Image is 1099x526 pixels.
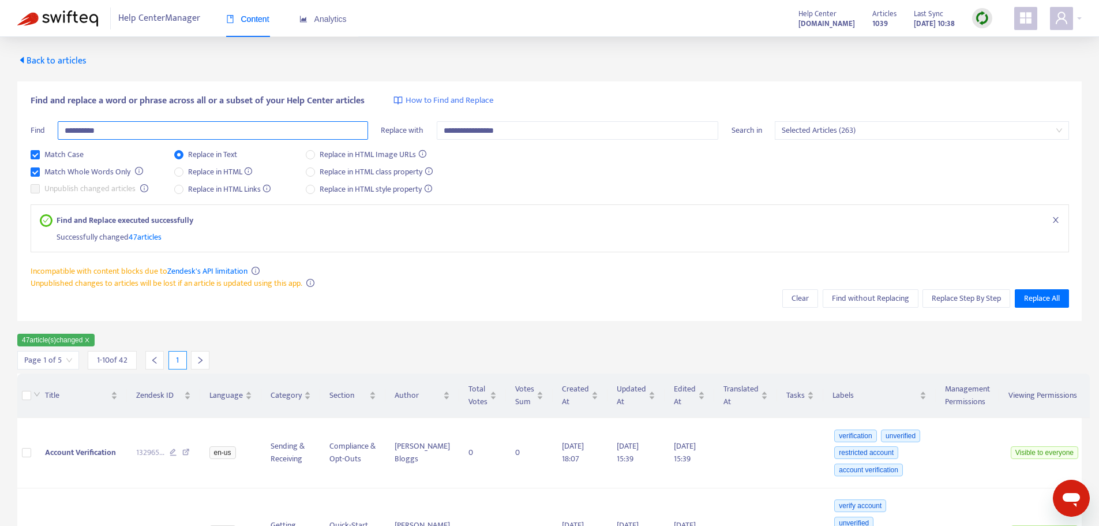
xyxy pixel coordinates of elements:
span: caret-left [17,55,27,65]
span: Created At [562,383,589,408]
span: Unpublished changes to articles will be lost if an article is updated using this app. [31,277,302,290]
span: verify account [834,499,886,512]
td: 0 [459,418,506,488]
span: Help Center [798,8,837,20]
span: Clear [792,292,809,305]
span: Account Verification [45,446,116,459]
th: Section [320,374,385,418]
span: Edited At [674,383,696,408]
th: Category [261,374,320,418]
button: Replace All [1015,289,1069,308]
span: Author [395,389,441,402]
th: Translated At [714,374,777,418]
span: Replace in HTML class property [315,166,437,178]
span: info-circle [140,184,148,192]
span: info-circle [252,267,260,275]
span: 47 articles [129,230,162,244]
span: Replace in HTML style property [315,183,437,196]
span: Incompatible with content blocks due to [31,264,247,278]
span: [DATE] 15:39 [674,439,696,465]
th: Language [200,374,261,418]
span: close [1052,216,1060,224]
th: Author [385,374,459,418]
span: appstore [1019,11,1033,25]
iframe: Button to launch messaging window [1053,480,1090,517]
span: Match Whole Words Only [40,166,135,178]
button: Clear [782,289,818,308]
span: area-chart [299,15,307,23]
span: Match Case [40,148,88,161]
th: Tasks [777,374,823,418]
span: How to Find and Replace [406,94,494,107]
th: Viewing Permissions [999,374,1090,418]
span: info-circle [306,279,314,287]
div: 1 [168,351,187,370]
span: Tasks [786,389,805,402]
span: 47 article(s) changed [17,334,95,346]
span: Analytics [299,14,347,24]
th: Management Permissions [936,374,999,418]
td: 0 [506,418,553,488]
span: Labels [832,389,918,402]
span: account verification [834,464,903,476]
span: Visible to everyone [1011,446,1078,459]
div: Successfully changed [57,226,1060,243]
span: Replace in HTML [183,166,257,178]
strong: [DATE] 10:38 [914,17,955,30]
span: Search in [732,124,762,137]
img: sync.dc5367851b00ba804db3.png [975,11,989,25]
span: Find and replace a word or phrase across all or a subset of your Help Center articles [31,94,365,108]
span: Replace in HTML Image URLs [315,148,431,161]
th: Edited At [665,374,714,418]
span: user [1055,11,1068,25]
span: info-circle [135,167,143,175]
th: Zendesk ID [127,374,200,418]
span: Find without Replacing [832,292,909,305]
span: Back to articles [17,53,87,69]
span: Title [45,389,108,402]
span: left [151,356,159,364]
button: Replace Step By Step [922,289,1010,308]
span: Articles [872,8,897,20]
span: unverified [881,430,920,442]
span: Replace with [381,124,423,137]
span: Translated At [723,383,759,408]
td: [PERSON_NAME] Bloggs [385,418,459,488]
span: Replace in HTML Links [183,183,276,196]
th: Title [36,374,127,418]
span: Total Votes [468,383,487,408]
span: Content [226,14,269,24]
span: 1 - 10 of 42 [97,354,127,366]
td: Compliance & Opt-Outs [320,418,385,488]
span: Help Center Manager [118,8,200,29]
span: Replace in Text [183,148,242,161]
th: Updated At [607,374,665,418]
td: Sending & Receiving [261,418,320,488]
th: Created At [553,374,607,418]
span: Selected Articles (263) [782,122,1062,139]
span: Zendesk ID [136,389,182,402]
th: Total Votes [459,374,506,418]
span: Language [209,389,243,402]
strong: Find and Replace executed successfully [57,214,193,226]
span: Category [271,389,302,402]
a: Zendesk's API limitation [167,264,247,278]
span: restricted account [834,446,898,459]
span: book [226,15,234,23]
span: down [33,391,40,398]
span: Replace Step By Step [932,292,1001,305]
span: Votes Sum [515,383,534,408]
strong: 1039 [872,17,888,30]
span: Unpublish changed articles [40,182,140,195]
img: Swifteq [17,10,98,27]
span: Updated At [617,383,646,408]
th: Labels [823,374,936,418]
a: [DOMAIN_NAME] [798,17,855,30]
a: How to Find and Replace [393,94,494,107]
span: Section [329,389,367,402]
span: Find [31,124,45,137]
button: Find without Replacing [823,289,918,308]
span: Last Sync [914,8,943,20]
span: check [43,217,49,223]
